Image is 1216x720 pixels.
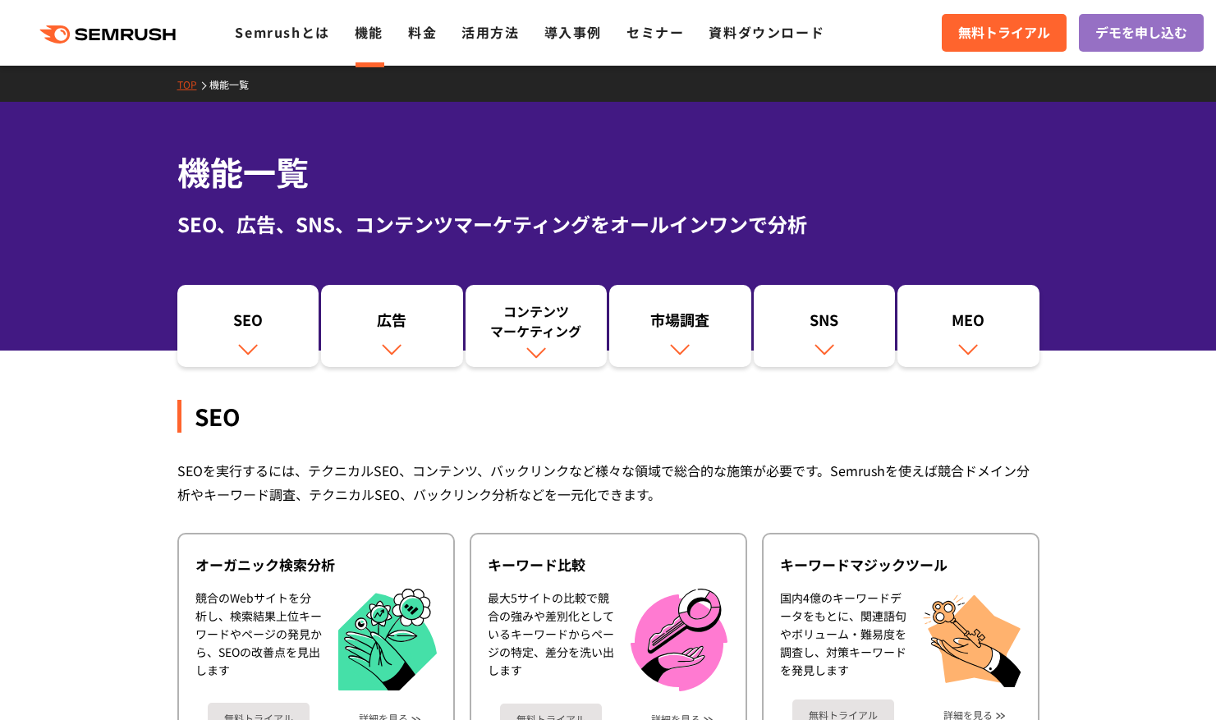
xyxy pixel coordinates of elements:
a: 機能 [355,22,383,42]
a: 活用方法 [461,22,519,42]
div: SEOを実行するには、テクニカルSEO、コンテンツ、バックリンクなど様々な領域で総合的な施策が必要です。Semrushを使えば競合ドメイン分析やキーワード調査、テクニカルSEO、バックリンク分析... [177,459,1039,507]
h1: 機能一覧 [177,148,1039,196]
a: SNS [754,285,896,367]
span: 無料トライアル [958,22,1050,44]
a: SEO [177,285,319,367]
div: SEO [186,310,311,337]
div: 市場調査 [617,310,743,337]
div: 広告 [329,310,455,337]
a: 料金 [408,22,437,42]
div: コンテンツ マーケティング [474,301,599,341]
img: キーワードマジックツール [923,589,1021,687]
img: キーワード比較 [631,589,727,691]
a: Semrushとは [235,22,329,42]
a: MEO [897,285,1039,367]
div: 競合のWebサイトを分析し、検索結果上位キーワードやページの発見から、SEOの改善点を見出します [195,589,322,691]
a: TOP [177,77,209,91]
div: SEO [177,400,1039,433]
div: SEO、広告、SNS、コンテンツマーケティングをオールインワンで分析 [177,209,1039,239]
a: セミナー [626,22,684,42]
a: デモを申し込む [1079,14,1204,52]
a: 無料トライアル [942,14,1067,52]
div: 国内4億のキーワードデータをもとに、関連語句やボリューム・難易度を調査し、対策キーワードを発見します [780,589,906,687]
a: 導入事例 [544,22,602,42]
div: キーワードマジックツール [780,555,1021,575]
div: 最大5サイトの比較で競合の強みや差別化としているキーワードからページの特定、差分を洗い出します [488,589,614,691]
a: 市場調査 [609,285,751,367]
span: デモを申し込む [1095,22,1187,44]
div: SNS [762,310,888,337]
div: キーワード比較 [488,555,729,575]
a: コンテンツマーケティング [466,285,608,367]
img: オーガニック検索分析 [338,589,437,691]
div: オーガニック検索分析 [195,555,437,575]
a: 機能一覧 [209,77,261,91]
a: 広告 [321,285,463,367]
a: 資料ダウンロード [709,22,824,42]
div: MEO [906,310,1031,337]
